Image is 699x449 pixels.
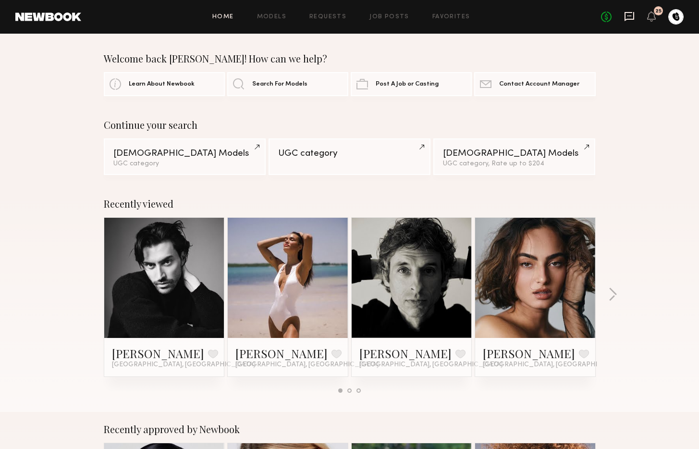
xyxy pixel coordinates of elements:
div: UGC category, Rate up to $204 [443,161,586,167]
a: Learn About Newbook [104,72,225,96]
a: Requests [309,14,346,20]
div: Recently viewed [104,198,596,210]
span: [GEOGRAPHIC_DATA], [GEOGRAPHIC_DATA] [483,361,626,369]
span: [GEOGRAPHIC_DATA], [GEOGRAPHIC_DATA] [359,361,503,369]
a: [PERSON_NAME] [483,346,575,361]
div: [DEMOGRAPHIC_DATA] Models [113,149,256,158]
a: Home [212,14,234,20]
a: Post A Job or Casting [351,72,472,96]
div: 25 [655,9,662,14]
a: [PERSON_NAME] [235,346,328,361]
div: [DEMOGRAPHIC_DATA] Models [443,149,586,158]
a: [PERSON_NAME] [112,346,204,361]
span: [GEOGRAPHIC_DATA], [GEOGRAPHIC_DATA] [235,361,379,369]
a: Job Posts [369,14,409,20]
a: [DEMOGRAPHIC_DATA] ModelsUGC category [104,138,266,175]
span: Post A Job or Casting [376,81,439,87]
a: [DEMOGRAPHIC_DATA] ModelsUGC category, Rate up to $204 [433,138,595,175]
div: Continue your search [104,119,596,131]
a: Models [257,14,286,20]
div: UGC category [278,149,421,158]
span: Learn About Newbook [129,81,195,87]
a: Contact Account Manager [474,72,595,96]
a: Favorites [432,14,470,20]
div: Welcome back [PERSON_NAME]! How can we help? [104,53,596,64]
a: UGC category [269,138,430,175]
span: Search For Models [252,81,307,87]
div: UGC category [113,161,256,167]
span: [GEOGRAPHIC_DATA], [GEOGRAPHIC_DATA] [112,361,255,369]
a: Search For Models [227,72,348,96]
div: Recently approved by Newbook [104,424,596,435]
a: [PERSON_NAME] [359,346,452,361]
span: Contact Account Manager [499,81,579,87]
